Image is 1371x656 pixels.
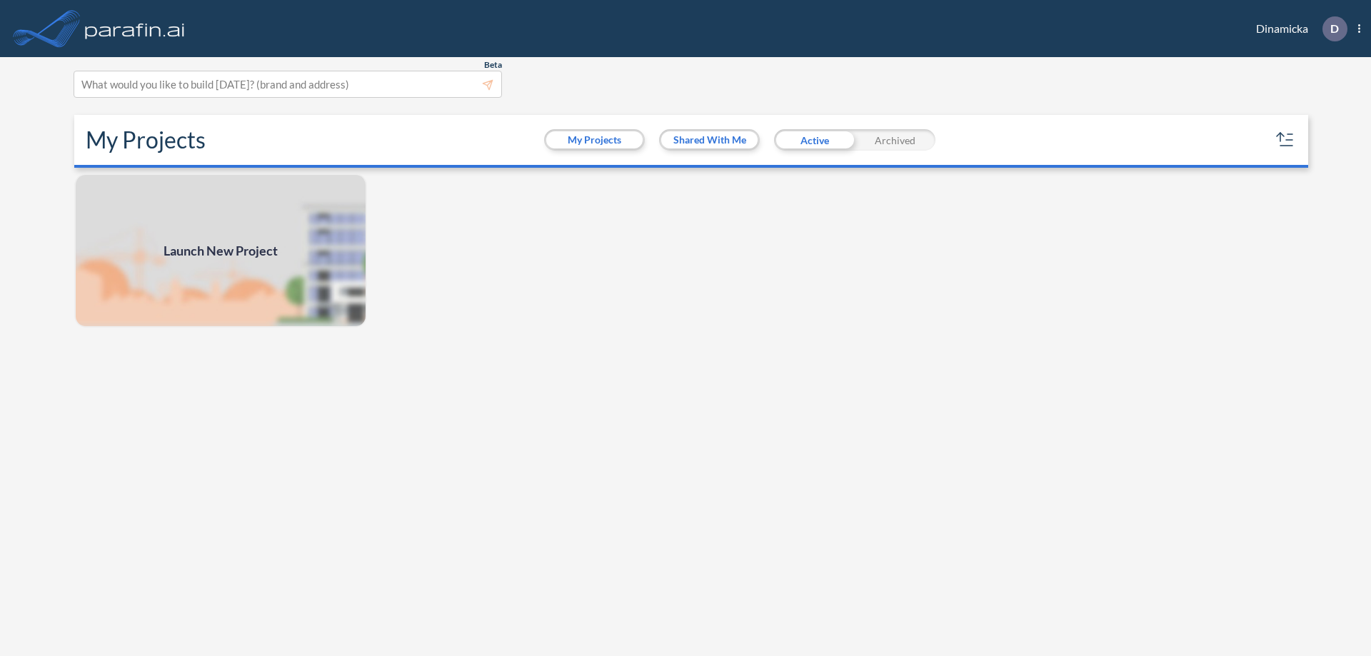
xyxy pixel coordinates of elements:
[1235,16,1360,41] div: Dinamicka
[855,129,935,151] div: Archived
[484,59,502,71] span: Beta
[82,14,188,43] img: logo
[661,131,758,148] button: Shared With Me
[86,126,206,153] h2: My Projects
[774,129,855,151] div: Active
[1274,128,1297,151] button: sort
[546,131,643,148] button: My Projects
[164,241,278,261] span: Launch New Project
[74,173,367,328] a: Launch New Project
[74,173,367,328] img: add
[1330,22,1339,35] p: D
